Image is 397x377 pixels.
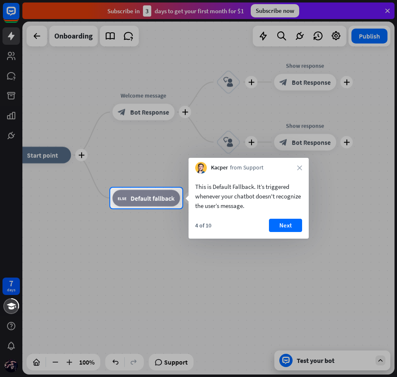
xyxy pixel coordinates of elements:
[211,164,228,172] span: Kacper
[131,194,174,202] span: Default fallback
[118,194,126,202] i: block_fallback
[7,3,31,28] button: Open LiveChat chat widget
[269,219,302,232] button: Next
[195,222,211,229] div: 4 of 10
[297,165,302,170] i: close
[230,164,264,172] span: from Support
[195,182,302,210] div: This is Default Fallback. It’s triggered whenever your chatbot doesn't recognize the user’s message.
